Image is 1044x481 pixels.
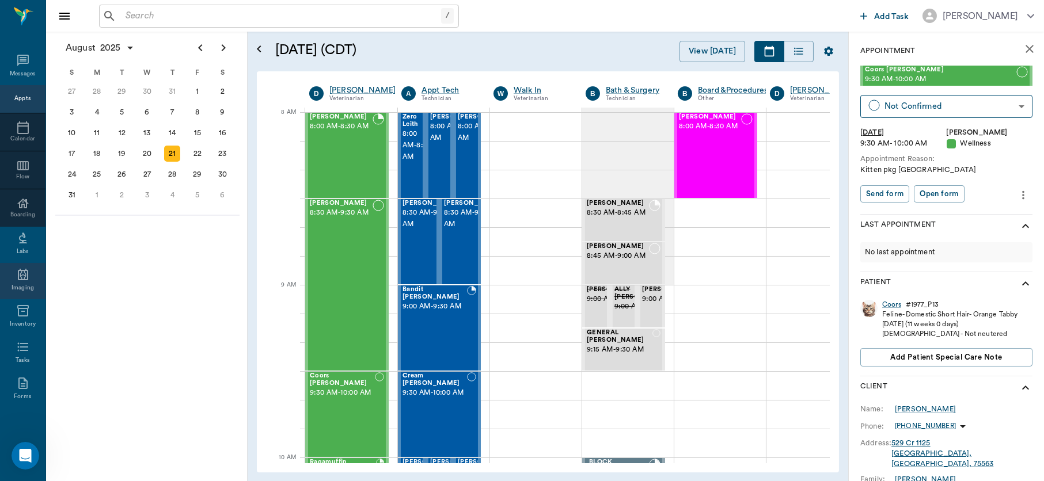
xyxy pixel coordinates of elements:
[426,112,453,198] div: NOT_CONFIRMED, 8:00 AM - 8:30 AM
[12,442,39,469] iframe: Intercom live chat
[266,279,296,308] div: 9 AM
[1019,219,1032,233] svg: show more
[678,86,692,101] div: B
[891,440,993,468] a: 529 Cr 1125[GEOGRAPHIC_DATA], [GEOGRAPHIC_DATA], 75563
[422,85,476,96] a: Appt Tech
[266,452,296,480] div: 10 AM
[214,187,230,203] div: Saturday, September 6, 2025
[89,125,105,141] div: Monday, August 11, 2025
[64,166,80,182] div: Sunday, August 24, 2025
[210,64,235,81] div: S
[790,85,856,96] a: [PERSON_NAME]
[139,146,155,162] div: Wednesday, August 20, 2025
[882,310,1018,319] div: Feline - Domestic Short Hair - Orange Tabby
[610,285,637,328] div: CANCELED, 9:00 AM - 9:15 AM
[189,187,206,203] div: Friday, September 5, 2025
[403,387,467,399] span: 9:30 AM - 10:00 AM
[189,166,206,182] div: Friday, August 29, 2025
[860,154,1032,165] div: Appointment Reason:
[53,5,76,28] button: Close drawer
[310,372,375,387] span: Coors [PERSON_NAME]
[14,94,31,103] div: Appts
[89,83,105,100] div: Monday, July 28, 2025
[164,104,180,120] div: Thursday, August 7, 2025
[310,387,375,399] span: 9:30 AM - 10:00 AM
[589,459,649,466] span: BLOCK
[214,104,230,120] div: Saturday, August 9, 2025
[422,94,476,104] div: Technician
[164,125,180,141] div: Thursday, August 14, 2025
[59,64,85,81] div: S
[114,187,130,203] div: Tuesday, September 2, 2025
[310,200,373,207] span: [PERSON_NAME]
[185,64,210,81] div: F
[514,85,568,96] a: Walk In
[189,146,206,162] div: Friday, August 22, 2025
[398,371,481,457] div: NOT_CONFIRMED, 9:30 AM - 10:00 AM
[914,185,964,203] button: Open form
[309,86,324,101] div: D
[860,45,915,56] p: Appointment
[114,166,130,182] div: Tuesday, August 26, 2025
[860,381,887,395] p: Client
[890,351,1002,364] span: Add patient Special Care Note
[139,104,155,120] div: Wednesday, August 6, 2025
[582,198,665,242] div: BOOKED, 8:30 AM - 8:45 AM
[679,121,741,132] span: 8:00 AM - 8:30 AM
[587,243,649,250] span: [PERSON_NAME]
[189,104,206,120] div: Friday, August 8, 2025
[587,207,649,219] span: 8:30 AM - 8:45 AM
[587,200,649,207] span: [PERSON_NAME]
[329,85,396,96] a: [PERSON_NAME]
[114,125,130,141] div: Tuesday, August 12, 2025
[606,85,660,96] div: Bath & Surgery
[64,187,80,203] div: Sunday, August 31, 2025
[121,8,441,24] input: Search
[89,166,105,182] div: Monday, August 25, 2025
[642,293,700,305] span: 9:00 AM - 9:15 AM
[493,86,508,101] div: W
[860,404,895,414] div: Name:
[514,94,568,104] div: Veterinarian
[89,104,105,120] div: Monday, August 4, 2025
[947,138,1033,149] div: Wellness
[305,198,389,371] div: NOT_CONFIRMED, 8:30 AM - 9:30 AM
[860,127,947,138] div: [DATE]
[698,85,768,96] div: Board &Procedures
[444,207,502,230] span: 8:30 AM - 9:00 AM
[398,285,481,371] div: BOOKED, 9:00 AM - 9:30 AM
[164,146,180,162] div: Today, Thursday, August 21, 2025
[582,328,665,371] div: NOT_CONFIRMED, 9:15 AM - 9:30 AM
[305,371,389,457] div: NOT_CONFIRMED, 9:30 AM - 10:00 AM
[310,459,376,474] span: Ragamuffin [PERSON_NAME]
[860,242,1032,262] div: No last appointment
[85,64,110,81] div: M
[444,200,502,207] span: [PERSON_NAME]
[310,207,373,219] span: 8:30 AM - 9:30 AM
[64,146,80,162] div: Sunday, August 17, 2025
[214,146,230,162] div: Saturday, August 23, 2025
[441,8,454,24] div: /
[214,166,230,182] div: Saturday, August 30, 2025
[329,94,396,104] div: Veterinarian
[906,300,939,310] div: # 1977_P13
[642,286,700,293] span: [PERSON_NAME]
[403,200,460,207] span: [PERSON_NAME]
[587,286,644,293] span: [PERSON_NAME]
[139,83,155,100] div: Wednesday, July 30, 2025
[12,284,34,292] div: Imaging
[17,247,29,256] div: Labs
[164,187,180,203] div: Thursday, September 4, 2025
[860,165,1032,175] div: Kitten pkg [GEOGRAPHIC_DATA]
[882,329,1018,339] div: [DEMOGRAPHIC_DATA] - Not neutered
[698,94,768,104] div: Other
[884,100,1014,113] div: Not Confirmed
[606,94,660,104] div: Technician
[882,300,901,310] div: Coors
[189,83,206,100] div: Friday, August 1, 2025
[1018,37,1041,60] button: close
[587,329,652,344] span: GENERAL [PERSON_NAME]
[139,166,155,182] div: Wednesday, August 27, 2025
[943,9,1018,23] div: [PERSON_NAME]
